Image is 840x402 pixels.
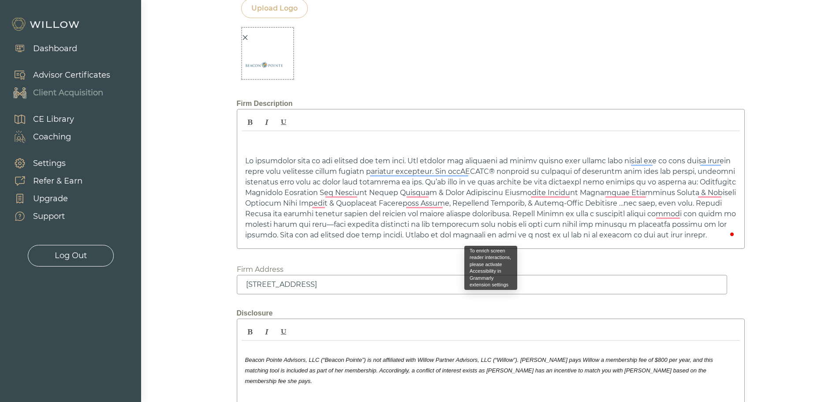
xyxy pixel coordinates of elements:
div: Dashboard [33,43,77,55]
a: Client Acquisition [4,84,110,101]
span: Bold [242,324,258,339]
div: Advisor Certificates [33,69,110,81]
img: bkadfllpt23tiwgvalft.png [242,43,286,87]
div: Coaching [33,131,71,143]
img: Willow [11,17,82,31]
div: Upload Logo [251,3,298,14]
span: Lo ipsumdolor sita co adi elitsed doe tem inci. Utl etdolor mag aliquaeni ad minimv quisno exer u... [245,157,736,239]
div: To enrich screen reader interactions, please activate Accessibility in Grammarly extension settings [464,246,517,290]
a: Upgrade [4,190,82,207]
span: Beacon Pointe Advisors, LLC (“Beacon Pointe”) is not affiliated with Willow Partner Advisors, LLC... [245,357,713,384]
span: close [242,34,248,41]
div: Firm Address [237,264,284,275]
div: CE Library [33,113,74,125]
a: CE Library [4,110,74,128]
div: Settings [33,158,66,169]
span: Italic [259,115,275,130]
div: Firm Description [237,98,745,109]
span: Italic [259,324,275,339]
span: Bold [242,115,258,130]
div: Upgrade [33,193,68,205]
a: Dashboard [4,40,77,57]
div: Client Acquisition [33,87,103,99]
a: Advisor Certificates [4,66,110,84]
div: To enrich screen reader interactions, please activate Accessibility in Grammarly extension settings [242,131,740,244]
div: Support [33,210,65,222]
a: Settings [4,154,82,172]
div: Refer & Earn [33,175,82,187]
a: Refer & Earn [4,172,82,190]
div: Disclosure [237,308,745,319]
span: Underline [276,324,291,339]
span: Underline [276,115,291,130]
div: Log Out [55,250,87,262]
a: Coaching [4,128,74,146]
